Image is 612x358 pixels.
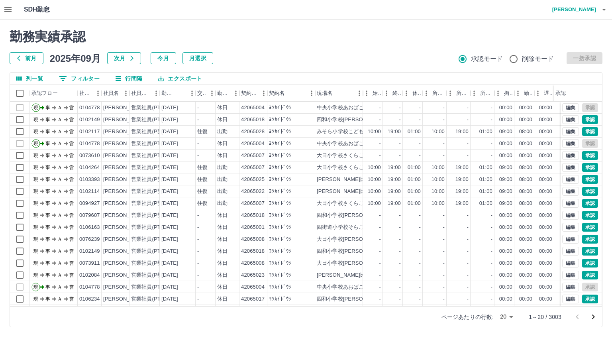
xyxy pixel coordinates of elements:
[45,153,50,158] text: 事
[50,52,101,64] h5: 2025年09月
[57,129,62,134] text: Ａ
[499,116,512,124] div: 00:00
[241,152,265,159] div: 42065007
[161,212,178,219] div: [DATE]
[161,164,178,171] div: [DATE]
[217,116,228,124] div: 休日
[69,189,74,194] text: 営
[241,116,265,124] div: 42065018
[103,116,147,124] div: [PERSON_NAME]
[258,87,270,99] button: メニュー
[217,128,228,136] div: 出勤
[455,176,469,183] div: 19:00
[131,140,173,148] div: 営業社員(PT契約)
[161,200,178,207] div: [DATE]
[539,104,552,112] div: 00:00
[499,200,512,207] div: 09:00
[241,176,265,183] div: 42065025
[161,140,178,148] div: [DATE]
[216,85,239,102] div: 勤務区分
[217,176,228,183] div: 出勤
[239,85,267,102] div: 契約コード
[432,85,445,102] div: 所定開始
[197,176,208,183] div: 往復
[131,128,170,136] div: 営業社員(P契約)
[363,85,383,102] div: 始業
[317,85,332,102] div: 現場名
[197,128,208,136] div: 往復
[33,189,38,194] text: 現
[456,85,469,102] div: 所定終業
[217,152,228,159] div: 休日
[45,129,50,134] text: 事
[131,116,173,124] div: 営業社員(PT契約)
[519,176,532,183] div: 08:00
[241,140,265,148] div: 42065004
[160,85,196,102] div: 勤務日
[57,141,62,146] text: Ａ
[479,188,492,195] div: 01:00
[383,85,403,102] div: 終業
[269,116,292,124] div: ﾖﾂｶｲﾄﾞｳｼ
[455,164,469,171] div: 19:00
[161,152,178,159] div: [DATE]
[269,152,292,159] div: ﾖﾂｶｲﾄﾞｳｼ
[562,235,579,244] button: 編集
[467,140,469,148] div: -
[33,129,38,134] text: 現
[79,164,100,171] div: 0104264
[368,188,381,195] div: 10:00
[196,85,216,102] div: 交通費
[582,151,598,160] button: 承認
[399,152,401,159] div: -
[175,88,186,99] button: ソート
[368,128,381,136] div: 10:00
[217,212,228,219] div: 休日
[544,85,553,102] div: 遅刻等
[519,140,532,148] div: 00:00
[197,85,206,102] div: 交通費
[33,141,38,146] text: 現
[562,139,579,148] button: 編集
[519,164,532,171] div: 08:00
[408,188,421,195] div: 01:00
[582,115,598,124] button: 承認
[152,73,208,85] button: エクスポート
[317,104,390,112] div: 中央小学校あおばこどもルーム
[269,188,292,195] div: ﾖﾂｶｲﾄﾞｳｼ
[562,127,579,136] button: 編集
[197,104,199,112] div: -
[408,176,421,183] div: 01:00
[519,152,532,159] div: 00:00
[57,105,62,110] text: Ａ
[69,153,74,158] text: 営
[197,212,199,219] div: -
[534,85,554,102] div: 遅刻等
[161,176,178,183] div: [DATE]
[443,116,445,124] div: -
[432,200,445,207] div: 10:00
[79,85,92,102] div: 社員番号
[491,140,492,148] div: -
[103,188,147,195] div: [PERSON_NAME]
[79,200,100,207] div: 0094927
[69,129,74,134] text: 営
[562,223,579,232] button: 編集
[53,73,106,85] button: フィルター表示
[103,164,147,171] div: [PERSON_NAME]
[317,140,390,148] div: 中央小学校あおばこどもルーム
[103,152,147,159] div: [PERSON_NAME]
[57,201,62,206] text: Ａ
[388,128,401,136] div: 19:00
[388,200,401,207] div: 19:00
[539,164,552,171] div: 00:00
[79,152,100,159] div: 0073610
[241,164,265,171] div: 42065007
[33,153,38,158] text: 現
[10,73,49,85] button: 列選択
[241,85,258,102] div: 契約コード
[562,175,579,184] button: 編集
[45,117,50,122] text: 事
[368,164,381,171] div: 10:00
[471,85,494,102] div: 所定休憩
